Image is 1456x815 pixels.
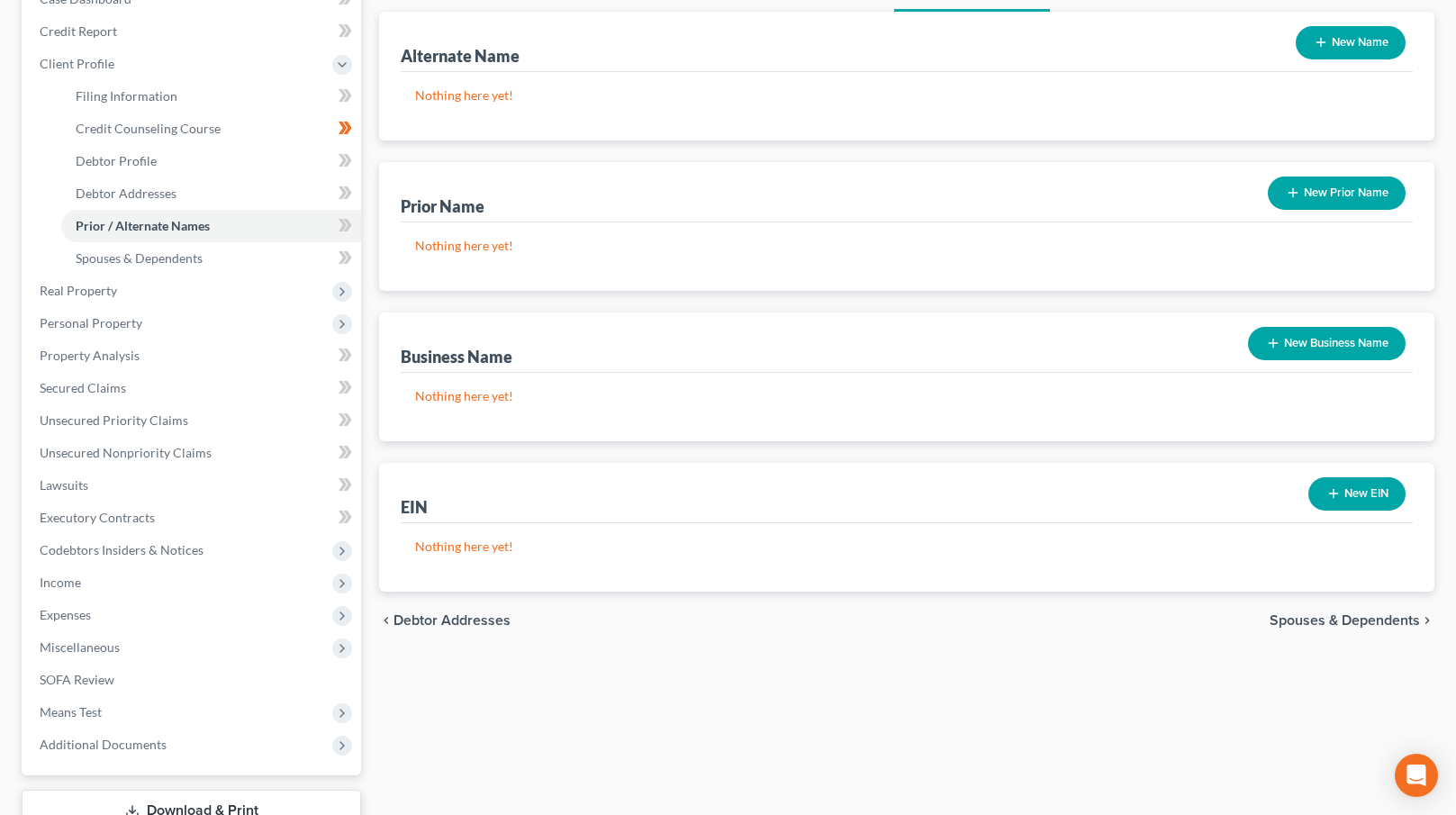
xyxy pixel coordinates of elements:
span: Spouses & Dependents [1270,613,1420,628]
button: Spouses & Dependents chevron_right [1270,613,1434,628]
button: New Prior Name [1268,177,1406,210]
span: Unsecured Nonpriority Claims [40,445,212,460]
a: Prior / Alternate Names [61,210,361,242]
span: Executory Contracts [40,510,155,525]
a: Filing Information [61,80,361,113]
span: Unsecured Priority Claims [40,412,188,428]
span: SOFA Review [40,672,114,687]
button: New EIN [1308,477,1406,511]
a: Spouses & Dependents [61,242,361,275]
button: New Name [1296,26,1406,59]
a: Executory Contracts [25,502,361,534]
div: Prior Name [401,195,484,217]
a: Lawsuits [25,469,361,502]
p: Nothing here yet! [415,237,1398,255]
div: Open Intercom Messenger [1395,754,1438,797]
div: EIN [401,496,428,518]
span: Miscellaneous [40,639,120,655]
span: Codebtors Insiders & Notices [40,542,203,557]
p: Nothing here yet! [415,86,1398,104]
a: Credit Counseling Course [61,113,361,145]
p: Nothing here yet! [415,538,1398,556]
div: Business Name [401,346,512,367]
span: Property Analysis [40,348,140,363]
span: Prior / Alternate Names [76,218,210,233]
span: Income [40,575,81,590]
span: Debtor Addresses [76,186,176,201]
span: Spouses & Dependents [76,250,203,266]
span: Credit Report [40,23,117,39]
span: Filing Information [76,88,177,104]
span: Real Property [40,283,117,298]
span: Debtor Profile [76,153,157,168]
span: Lawsuits [40,477,88,493]
span: Secured Claims [40,380,126,395]
div: Alternate Name [401,45,520,67]
a: Property Analysis [25,340,361,372]
button: New Business Name [1248,327,1406,360]
span: Credit Counseling Course [76,121,221,136]
a: Credit Report [25,15,361,48]
button: chevron_left Debtor Addresses [379,613,511,628]
a: Debtor Addresses [61,177,361,210]
span: Client Profile [40,56,114,71]
a: SOFA Review [25,664,361,696]
span: Personal Property [40,315,142,331]
i: chevron_right [1420,613,1434,628]
span: Additional Documents [40,737,167,752]
a: Unsecured Priority Claims [25,404,361,437]
a: Unsecured Nonpriority Claims [25,437,361,469]
i: chevron_left [379,613,393,628]
span: Means Test [40,704,102,720]
a: Debtor Profile [61,145,361,177]
a: Secured Claims [25,372,361,404]
span: Expenses [40,607,91,622]
p: Nothing here yet! [415,387,1398,405]
span: Debtor Addresses [393,613,511,628]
